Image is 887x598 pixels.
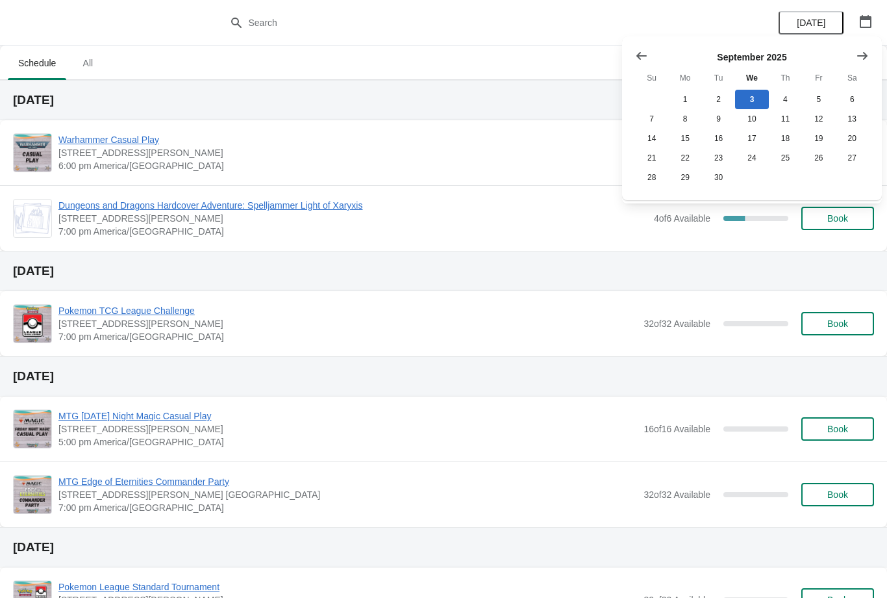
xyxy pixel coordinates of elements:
[58,422,637,435] span: [STREET_ADDRESS][PERSON_NAME]
[248,11,666,34] input: Search
[668,148,701,168] button: Monday September 22 2025
[836,109,869,129] button: Saturday September 13 2025
[769,90,802,109] button: Thursday September 4 2025
[58,580,637,593] span: Pokemon League Standard Tournament
[801,312,874,335] button: Book
[635,109,668,129] button: Sunday September 7 2025
[801,207,874,230] button: Book
[735,90,768,109] button: Today Wednesday September 3 2025
[58,488,637,501] span: [STREET_ADDRESS][PERSON_NAME] [GEOGRAPHIC_DATA]
[802,148,835,168] button: Friday September 26 2025
[643,489,710,500] span: 32 of 32 Available
[827,424,848,434] span: Book
[769,66,802,90] th: Thursday
[797,18,825,28] span: [DATE]
[836,66,869,90] th: Saturday
[801,483,874,506] button: Book
[827,213,848,224] span: Book
[13,265,874,278] h2: [DATE]
[735,129,768,148] button: Wednesday September 17 2025
[58,317,637,330] span: [STREET_ADDRESS][PERSON_NAME]
[8,51,66,75] span: Schedule
[58,475,637,488] span: MTG Edge of Eternities Commander Party
[14,305,51,343] img: Pokemon TCG League Challenge | 2040 Louetta Rd Ste I Spring, TX 77388 | 7:00 pm America/Chicago
[635,148,668,168] button: Sunday September 21 2025
[630,44,653,68] button: Show previous month, August 2025
[654,213,710,224] span: 4 of 6 Available
[668,168,701,187] button: Monday September 29 2025
[735,66,768,90] th: Wednesday
[643,424,710,434] span: 16 of 16 Available
[58,199,647,212] span: Dungeons and Dragons Hardcover Adventure: Spelljammer Light of Xaryxis
[735,109,768,129] button: Wednesday September 10 2025
[58,501,637,514] span: 7:00 pm America/[GEOGRAPHIC_DATA]
[58,159,647,172] span: 6:00 pm America/[GEOGRAPHIC_DATA]
[14,476,51,513] img: MTG Edge of Eternities Commander Party | 2040 Louetta Rd. Suite I Spring, TX 77388 | 7:00 pm Amer...
[836,148,869,168] button: Saturday September 27 2025
[702,148,735,168] button: Tuesday September 23 2025
[58,304,637,317] span: Pokemon TCG League Challenge
[71,51,104,75] span: All
[702,109,735,129] button: Tuesday September 9 2025
[702,168,735,187] button: Tuesday September 30 2025
[836,90,869,109] button: Saturday September 6 2025
[802,66,835,90] th: Friday
[668,129,701,148] button: Monday September 15 2025
[13,370,874,383] h2: [DATE]
[635,66,668,90] th: Sunday
[702,129,735,148] button: Tuesday September 16 2025
[13,541,874,554] h2: [DATE]
[14,203,51,234] img: Dungeons and Dragons Hardcover Adventure: Spelljammer Light of Xaryxis | 2040 Louetta Rd Ste I Sp...
[635,168,668,187] button: Sunday September 28 2025
[827,489,848,500] span: Book
[668,109,701,129] button: Monday September 8 2025
[827,318,848,329] span: Book
[58,409,637,422] span: MTG [DATE] Night Magic Casual Play
[769,129,802,148] button: Thursday September 18 2025
[735,148,768,168] button: Wednesday September 24 2025
[802,90,835,109] button: Friday September 5 2025
[58,133,647,146] span: Warhammer Casual Play
[635,129,668,148] button: Sunday September 14 2025
[802,109,835,129] button: Friday September 12 2025
[702,66,735,90] th: Tuesday
[836,129,869,148] button: Saturday September 20 2025
[769,109,802,129] button: Thursday September 11 2025
[58,212,647,225] span: [STREET_ADDRESS][PERSON_NAME]
[58,330,637,343] span: 7:00 pm America/[GEOGRAPHIC_DATA]
[668,90,701,109] button: Monday September 1 2025
[702,90,735,109] button: Tuesday September 2 2025
[13,94,874,107] h2: [DATE]
[643,318,710,329] span: 32 of 32 Available
[14,134,51,172] img: Warhammer Casual Play | 2040 Louetta Rd Ste I Spring, TX 77388 | 6:00 pm America/Chicago
[58,146,647,159] span: [STREET_ADDRESS][PERSON_NAME]
[802,129,835,148] button: Friday September 19 2025
[779,11,843,34] button: [DATE]
[14,410,51,448] img: MTG Friday Night Magic Casual Play | 2040 Louetta Rd Ste I Spring, TX 77388 | 5:00 pm America/Chi...
[769,148,802,168] button: Thursday September 25 2025
[851,44,874,68] button: Show next month, October 2025
[58,435,637,448] span: 5:00 pm America/[GEOGRAPHIC_DATA]
[801,417,874,441] button: Book
[668,66,701,90] th: Monday
[58,225,647,238] span: 7:00 pm America/[GEOGRAPHIC_DATA]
